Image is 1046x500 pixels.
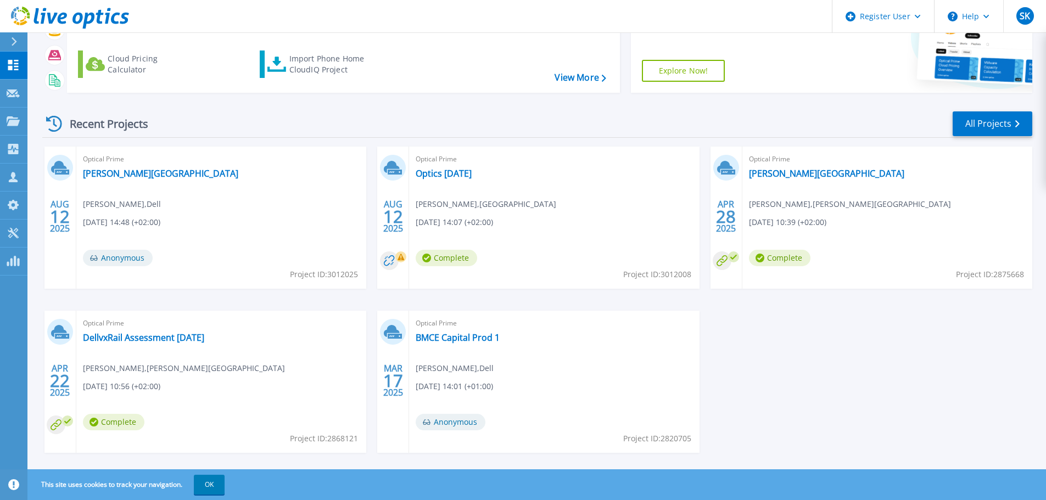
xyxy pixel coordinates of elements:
span: [DATE] 14:48 (+02:00) [83,216,160,228]
span: Optical Prime [416,153,692,165]
span: Project ID: 2875668 [956,268,1024,280]
div: APR 2025 [49,361,70,401]
a: [PERSON_NAME][GEOGRAPHIC_DATA] [83,168,238,179]
span: 12 [383,212,403,221]
span: Project ID: 2868121 [290,432,358,445]
a: Explore Now! [642,60,725,82]
a: [PERSON_NAME][GEOGRAPHIC_DATA] [749,168,904,179]
div: AUG 2025 [49,196,70,237]
span: [PERSON_NAME] , [GEOGRAPHIC_DATA] [416,198,556,210]
span: Optical Prime [749,153,1026,165]
div: MAR 2025 [383,361,404,401]
span: [PERSON_NAME] , Dell [416,362,494,374]
span: This site uses cookies to track your navigation. [30,475,225,495]
span: Optical Prime [416,317,692,329]
a: View More [555,72,606,83]
a: Cloud Pricing Calculator [78,50,200,78]
div: APR 2025 [715,196,736,237]
span: Complete [416,250,477,266]
span: [DATE] 10:56 (+02:00) [83,380,160,392]
span: Project ID: 2820705 [623,432,691,445]
span: [PERSON_NAME] , Dell [83,198,161,210]
button: OK [194,475,225,495]
span: Optical Prime [83,153,360,165]
span: 12 [50,212,70,221]
div: Recent Projects [42,110,163,137]
span: Anonymous [416,414,485,430]
span: [DATE] 14:07 (+02:00) [416,216,493,228]
span: [PERSON_NAME] , [PERSON_NAME][GEOGRAPHIC_DATA] [83,362,285,374]
span: Complete [83,414,144,430]
a: DellvxRail Assessment [DATE] [83,332,204,343]
span: [PERSON_NAME] , [PERSON_NAME][GEOGRAPHIC_DATA] [749,198,951,210]
span: 28 [716,212,736,221]
span: 22 [50,376,70,385]
span: Optical Prime [83,317,360,329]
a: BMCE Capital Prod 1 [416,332,500,343]
div: Import Phone Home CloudIQ Project [289,53,375,75]
span: Anonymous [83,250,153,266]
span: SK [1020,12,1030,20]
span: [DATE] 14:01 (+01:00) [416,380,493,392]
div: Cloud Pricing Calculator [108,53,195,75]
a: Optics [DATE] [416,168,472,179]
div: AUG 2025 [383,196,404,237]
span: Project ID: 3012008 [623,268,691,280]
span: Complete [749,250,810,266]
span: [DATE] 10:39 (+02:00) [749,216,826,228]
span: 17 [383,376,403,385]
a: All Projects [953,111,1032,136]
span: Project ID: 3012025 [290,268,358,280]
